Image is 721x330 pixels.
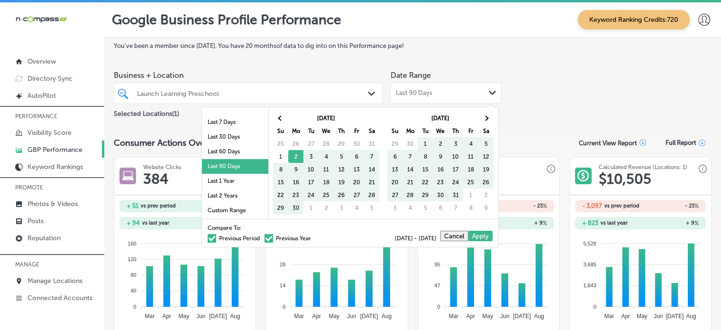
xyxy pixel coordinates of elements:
[418,137,433,150] td: 1
[143,170,168,188] h1: 384
[448,201,463,214] td: 7
[604,203,639,208] span: vs prev period
[27,294,92,302] p: Connected Accounts
[208,225,242,231] span: Compare To:
[402,176,418,189] td: 21
[694,220,699,226] span: %
[402,189,418,201] td: 28
[114,42,712,49] label: You've been a member since [DATE] . You have 20 months of data to dig into on this Performance page!
[27,75,73,83] p: Directory Sync
[185,220,243,226] h2: + 32
[179,313,190,320] tspan: May
[478,137,493,150] td: 5
[364,189,379,201] td: 28
[601,220,628,226] span: vs last year
[273,189,288,201] td: 22
[303,201,319,214] td: 1
[288,176,303,189] td: 16
[599,164,687,170] h3: Calculated Revenue (Locations: 1)
[349,201,364,214] td: 4
[128,240,136,246] tspan: 160
[141,203,176,208] span: vs prev period
[114,138,226,148] span: Consumer Actions Overview
[463,124,478,137] th: Fr
[583,240,596,246] tspan: 5,528
[334,150,349,163] td: 5
[387,189,402,201] td: 27
[202,203,268,218] li: Custom Range
[288,201,303,214] td: 30
[478,176,493,189] td: 26
[666,139,696,146] span: Full Report
[27,57,56,66] p: Overview
[466,313,475,320] tspan: Apr
[334,137,349,150] td: 29
[543,203,547,209] span: %
[312,313,321,320] tspan: Apr
[364,176,379,189] td: 21
[334,124,349,137] th: Th
[303,189,319,201] td: 24
[418,189,433,201] td: 29
[303,176,319,189] td: 17
[319,137,334,150] td: 28
[208,236,260,241] label: Previous Period
[434,283,440,288] tspan: 47
[27,163,83,171] p: Keyword Rankings
[288,137,303,150] td: 26
[640,220,699,226] h2: + 9
[349,189,364,201] td: 27
[230,313,240,320] tspan: Aug
[134,303,137,309] tspan: 0
[604,313,614,320] tspan: Mar
[418,201,433,214] td: 5
[202,174,268,189] li: Last 1 Year
[131,288,137,293] tspan: 40
[202,115,268,130] li: Last 7 Days
[599,170,651,188] h1: $ 10,505
[283,303,286,309] tspan: 0
[478,124,493,137] th: Sa
[360,313,378,320] tspan: [DATE]
[433,124,448,137] th: We
[543,220,547,226] span: %
[15,15,67,24] img: 660ab0bf-5cc7-4cb8-ba1c-48b5ae0f18e60NCTV_CLogo_TV_Black_-500x88.png
[202,130,268,144] li: Last 30 Days
[579,140,637,147] p: Current View Report
[114,106,179,118] p: Selected Locations ( 1 )
[387,176,402,189] td: 20
[418,176,433,189] td: 22
[402,124,418,137] th: Mo
[27,146,82,154] p: GBP Performance
[114,71,383,80] span: Business + Location
[448,137,463,150] td: 3
[273,124,288,137] th: Su
[265,236,311,241] label: Previous Year
[463,176,478,189] td: 25
[329,313,340,320] tspan: May
[127,219,140,226] h2: + 94
[448,313,458,320] tspan: Mar
[582,202,602,209] h2: - 3,097
[478,201,493,214] td: 9
[448,189,463,201] td: 31
[319,124,334,137] th: We
[621,313,630,320] tspan: Apr
[463,150,478,163] td: 11
[433,137,448,150] td: 2
[433,176,448,189] td: 23
[387,201,402,214] td: 3
[145,313,155,320] tspan: Mar
[448,124,463,137] th: Th
[202,159,268,174] li: Last 90 Days
[642,203,699,209] h2: - 23
[583,262,596,267] tspan: 3,685
[433,189,448,201] td: 30
[513,313,531,320] tspan: [DATE]
[448,163,463,176] td: 17
[349,176,364,189] td: 20
[489,220,547,226] h2: + 9
[364,163,379,176] td: 14
[686,313,696,320] tspan: Aug
[334,189,349,201] td: 26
